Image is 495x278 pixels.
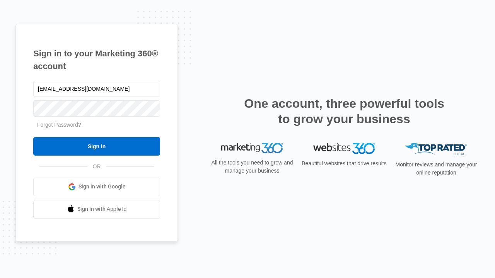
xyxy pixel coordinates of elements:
[221,143,283,154] img: Marketing 360
[79,183,126,191] span: Sign in with Google
[209,159,295,175] p: All the tools you need to grow and manage your business
[405,143,467,156] img: Top Rated Local
[33,81,160,97] input: Email
[77,205,127,213] span: Sign in with Apple Id
[33,178,160,196] a: Sign in with Google
[33,200,160,219] a: Sign in with Apple Id
[87,163,106,171] span: OR
[33,47,160,73] h1: Sign in to your Marketing 360® account
[242,96,447,127] h2: One account, three powerful tools to grow your business
[393,161,480,177] p: Monitor reviews and manage your online reputation
[33,137,160,156] input: Sign In
[313,143,375,154] img: Websites 360
[37,122,81,128] a: Forgot Password?
[301,159,387,168] p: Beautiful websites that drive results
